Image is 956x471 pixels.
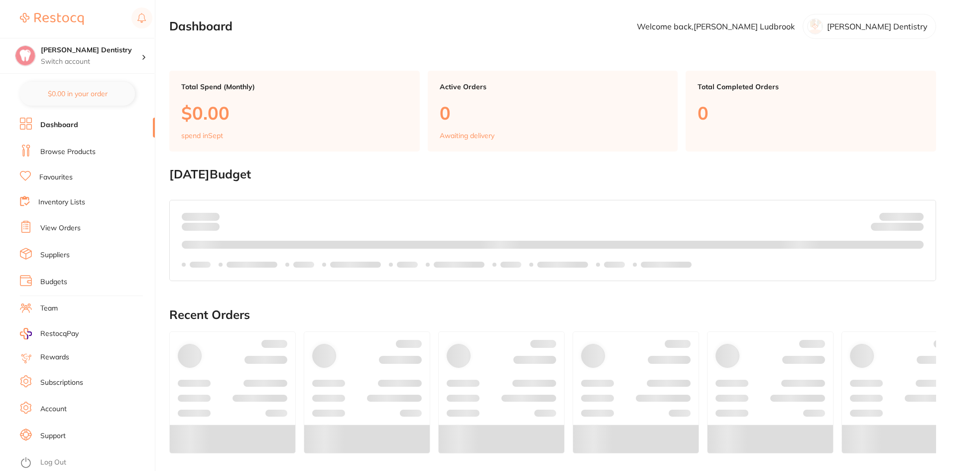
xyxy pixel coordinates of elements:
[182,221,220,233] p: month
[40,404,67,414] a: Account
[20,13,84,25] img: Restocq Logo
[440,103,666,123] p: 0
[40,329,79,339] span: RestocqPay
[40,250,70,260] a: Suppliers
[40,147,96,157] a: Browse Products
[500,261,521,269] p: Labels
[641,261,692,269] p: Labels extended
[397,261,418,269] p: Labels
[637,22,795,31] p: Welcome back, [PERSON_NAME] Ludbrook
[40,223,81,233] a: View Orders
[40,277,67,287] a: Budgets
[440,132,494,140] p: Awaiting delivery
[827,22,928,31] p: [PERSON_NAME] Dentistry
[537,261,588,269] p: Labels extended
[169,19,233,33] h2: Dashboard
[604,261,625,269] p: Labels
[39,172,73,182] a: Favourites
[202,212,220,221] strong: $0.00
[40,304,58,314] a: Team
[40,378,83,388] a: Subscriptions
[20,82,135,106] button: $0.00 in your order
[40,458,66,468] a: Log Out
[428,71,678,152] a: Active Orders0Awaiting delivery
[293,261,314,269] p: Labels
[40,120,78,130] a: Dashboard
[227,261,277,269] p: Labels extended
[38,197,85,207] a: Inventory Lists
[879,212,924,220] p: Budget:
[698,83,924,91] p: Total Completed Orders
[871,221,924,233] p: Remaining:
[169,308,936,322] h2: Recent Orders
[169,71,420,152] a: Total Spend (Monthly)$0.00spend inSept
[40,431,66,441] a: Support
[181,103,408,123] p: $0.00
[190,261,211,269] p: Labels
[698,103,924,123] p: 0
[169,167,936,181] h2: [DATE] Budget
[686,71,936,152] a: Total Completed Orders0
[181,132,223,140] p: spend in Sept
[181,83,408,91] p: Total Spend (Monthly)
[20,328,79,339] a: RestocqPay
[41,45,141,55] h4: Ashmore Dentistry
[182,212,220,220] p: Spent:
[904,212,924,221] strong: $NaN
[906,224,924,233] strong: $0.00
[434,261,484,269] p: Labels extended
[330,261,381,269] p: Labels extended
[20,455,152,471] button: Log Out
[15,46,35,66] img: Ashmore Dentistry
[20,7,84,30] a: Restocq Logo
[20,328,32,339] img: RestocqPay
[41,57,141,67] p: Switch account
[40,352,69,362] a: Rewards
[440,83,666,91] p: Active Orders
